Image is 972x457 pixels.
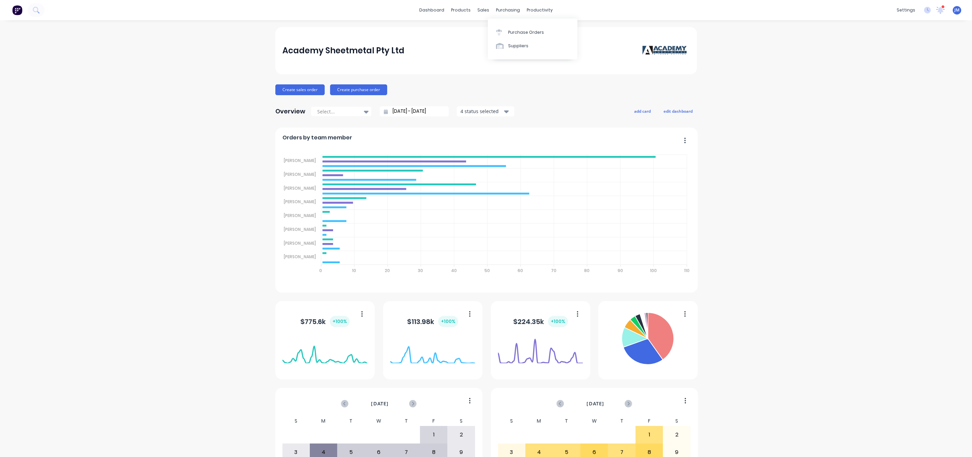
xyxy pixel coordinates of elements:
[548,316,568,327] div: + 100 %
[337,416,365,426] div: T
[659,107,697,115] button: edit dashboard
[663,416,691,426] div: S
[284,240,316,246] tspan: [PERSON_NAME]
[300,316,350,327] div: $ 775.6k
[642,46,690,56] img: Academy Sheetmetal Pty Ltd
[12,5,22,15] img: Factory
[284,171,316,177] tspan: [PERSON_NAME]
[451,268,457,273] tspan: 40
[508,43,528,49] div: Suppliers
[330,316,350,327] div: + 100 %
[580,416,608,426] div: W
[523,5,556,15] div: productivity
[284,254,316,260] tspan: [PERSON_NAME]
[488,39,577,53] a: Suppliers
[418,268,423,273] tspan: 30
[319,268,322,273] tspan: 0
[457,106,514,116] button: 4 status selected
[275,105,305,118] div: Overview
[954,7,959,13] span: JM
[488,25,577,39] a: Purchase Orders
[587,400,604,407] span: [DATE]
[508,29,544,35] div: Purchase Orders
[420,416,448,426] div: F
[447,416,475,426] div: S
[513,316,568,327] div: $ 224.35k
[282,44,404,57] div: Academy Sheetmetal Pty Ltd
[636,426,663,443] div: 1
[553,416,580,426] div: T
[365,416,393,426] div: W
[684,268,690,273] tspan: 110
[284,213,316,218] tspan: [PERSON_NAME]
[460,108,503,115] div: 4 status selected
[551,268,556,273] tspan: 70
[484,268,490,273] tspan: 50
[284,158,316,163] tspan: [PERSON_NAME]
[310,416,338,426] div: M
[392,416,420,426] div: T
[893,5,919,15] div: settings
[498,416,525,426] div: S
[474,5,493,15] div: sales
[371,400,389,407] span: [DATE]
[630,107,655,115] button: add card
[284,199,316,205] tspan: [PERSON_NAME]
[663,426,690,443] div: 2
[438,316,458,327] div: + 100 %
[635,416,663,426] div: F
[284,185,316,191] tspan: [PERSON_NAME]
[493,5,523,15] div: purchasing
[352,268,356,273] tspan: 10
[275,84,325,95] button: Create sales order
[385,268,390,273] tspan: 20
[284,226,316,232] tspan: [PERSON_NAME]
[407,316,458,327] div: $ 113.98k
[448,5,474,15] div: products
[584,268,590,273] tspan: 80
[618,268,623,273] tspan: 90
[282,416,310,426] div: S
[525,416,553,426] div: M
[420,426,447,443] div: 1
[650,268,657,273] tspan: 100
[282,134,352,142] span: Orders by team member
[448,426,475,443] div: 2
[518,268,523,273] tspan: 60
[608,416,635,426] div: T
[330,84,387,95] button: Create purchase order
[416,5,448,15] a: dashboard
